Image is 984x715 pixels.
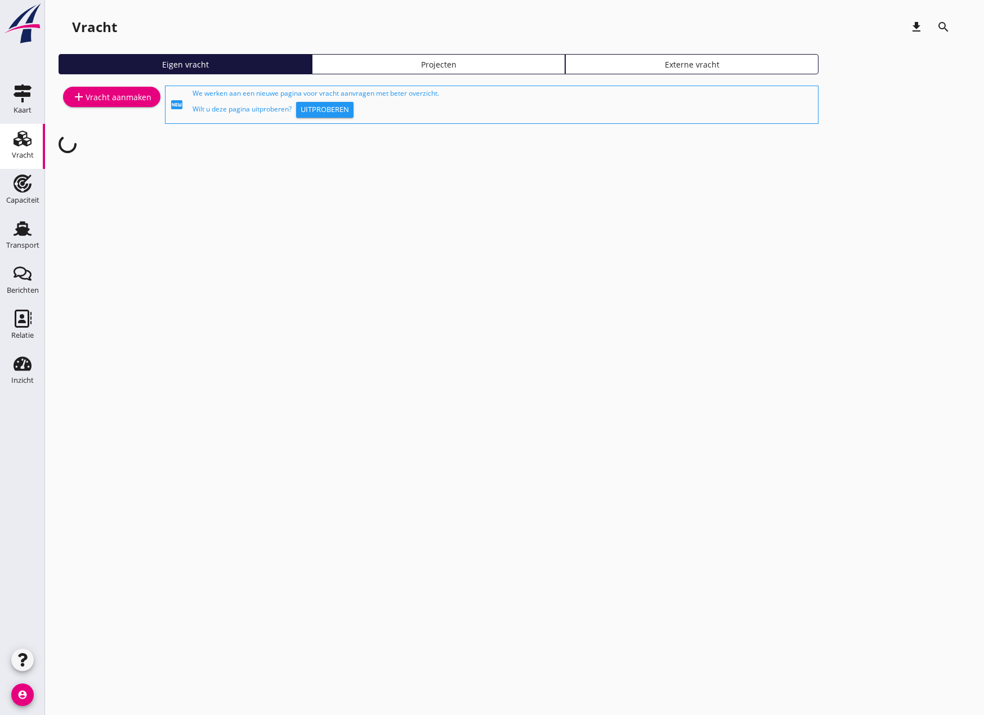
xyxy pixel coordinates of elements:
[11,332,34,339] div: Relatie
[7,287,39,294] div: Berichten
[6,242,39,249] div: Transport
[64,59,307,70] div: Eigen vracht
[11,377,34,384] div: Inzicht
[72,90,86,104] i: add
[910,20,923,34] i: download
[6,196,39,204] div: Capaciteit
[937,20,950,34] i: search
[11,683,34,706] i: account_circle
[12,151,34,159] div: Vracht
[170,98,184,111] i: fiber_new
[2,3,43,44] img: logo-small.a267ee39.svg
[14,106,32,114] div: Kaart
[301,104,349,115] div: Uitproberen
[570,59,813,70] div: Externe vracht
[63,87,160,107] a: Vracht aanmaken
[72,90,151,104] div: Vracht aanmaken
[317,59,560,70] div: Projecten
[193,88,813,121] div: We werken aan een nieuwe pagina voor vracht aanvragen met beter overzicht. Wilt u deze pagina uit...
[72,18,117,36] div: Vracht
[565,54,818,74] a: Externe vracht
[312,54,565,74] a: Projecten
[59,54,312,74] a: Eigen vracht
[296,102,354,118] button: Uitproberen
